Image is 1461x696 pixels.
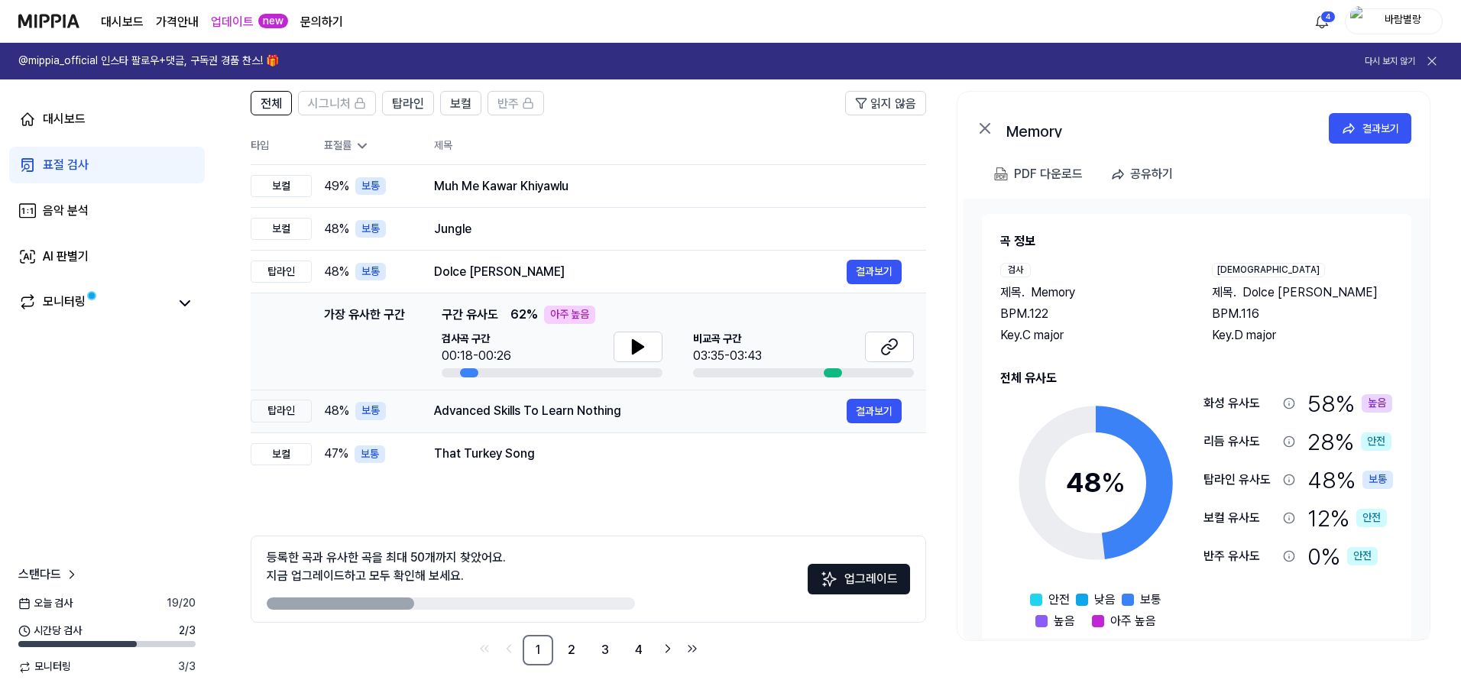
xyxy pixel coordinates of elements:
button: 업그레이드 [808,564,910,594]
span: 62 % [510,306,538,324]
span: 아주 높음 [1110,612,1156,630]
span: 제목 . [1000,283,1025,302]
div: 03:35-03:43 [693,347,762,365]
a: 음악 분석 [9,193,205,229]
button: 알림4 [1310,9,1334,34]
div: 반주 유사도 [1203,547,1277,565]
div: 높음 [1362,394,1392,413]
div: 탑라인 유사도 [1203,471,1277,489]
a: 업데이트 [211,13,254,31]
a: Go to last page [682,638,703,659]
nav: pagination [251,635,926,665]
a: 스탠다드 [18,565,79,584]
div: 아주 높음 [544,306,595,324]
button: 다시 보지 않기 [1365,55,1415,68]
a: 대시보드 [101,13,144,31]
a: 4 [624,635,654,665]
div: 안전 [1347,547,1378,565]
button: 시그니처 [298,91,376,115]
div: 표절률 [324,138,410,154]
div: Jungle [434,220,902,238]
a: Go to first page [474,638,495,659]
div: 보통 [355,445,385,464]
div: 보통 [355,402,386,420]
div: That Turkey Song [434,445,902,463]
span: 제목 . [1212,283,1236,302]
div: 12 % [1307,502,1387,534]
button: profile바람별랑 [1345,8,1443,34]
div: 검사 [1000,263,1031,277]
div: PDF 다운로드 [1014,164,1083,184]
div: BPM. 116 [1212,305,1393,323]
span: Dolce [PERSON_NAME] [1242,283,1378,302]
a: 1 [523,635,553,665]
span: 48 % [324,263,349,281]
span: 안전 [1048,591,1070,609]
a: 모니터링 [18,293,168,314]
a: 곡 정보검사제목.MemoryBPM.122Key.C major[DEMOGRAPHIC_DATA]제목.Dolce [PERSON_NAME]BPM.116Key.D major전체 유사도... [964,199,1430,639]
div: 보통 [355,263,386,281]
div: Advanced Skills To Learn Nothing [434,402,847,420]
div: Dolce [PERSON_NAME] [434,263,847,281]
div: Memory [1006,119,1312,138]
a: 결과보기 [1329,113,1411,144]
a: 결과보기 [847,399,902,423]
span: 높음 [1054,612,1075,630]
span: 48 % [324,220,349,238]
div: 4 [1320,11,1336,23]
span: 오늘 검사 [18,596,73,611]
span: 48 % [324,402,349,420]
span: 49 % [324,177,349,196]
div: Muh Me Kawar Khiyawlu [434,177,902,196]
div: 보컬 [251,175,312,198]
div: 대시보드 [43,110,86,128]
div: 58 % [1307,387,1392,419]
div: 탑라인 [251,261,312,283]
div: 28 % [1307,426,1391,458]
a: 2 [556,635,587,665]
div: AI 판별기 [43,248,89,266]
th: 타입 [251,128,312,165]
div: BPM. 122 [1000,305,1181,323]
h2: 곡 정보 [1000,232,1393,251]
div: 등록한 곡과 유사한 곡을 최대 50개까지 찾았어요. 지금 업그레이드하고 모두 확인해 보세요. [267,549,506,585]
button: 결과보기 [847,260,902,284]
div: 48 [1066,462,1126,503]
span: 시간당 검사 [18,623,82,639]
button: 가격안내 [156,13,199,31]
a: 표절 검사 [9,147,205,183]
span: 시그니처 [308,95,351,113]
span: 비교곡 구간 [693,332,762,347]
span: Memory [1031,283,1075,302]
div: Key. C major [1000,326,1181,345]
span: 전체 [261,95,282,113]
div: 보컬 유사도 [1203,509,1277,527]
button: 탑라인 [382,91,434,115]
a: 3 [590,635,620,665]
button: 공유하기 [1104,159,1185,189]
div: Key. D major [1212,326,1393,345]
a: 대시보드 [9,101,205,138]
a: 문의하기 [300,13,343,31]
div: new [258,14,288,29]
span: 스탠다드 [18,565,61,584]
div: 공유하기 [1130,164,1173,184]
div: 모니터링 [43,293,86,314]
span: 낮음 [1094,591,1116,609]
div: 안전 [1361,432,1391,451]
button: 전체 [251,91,292,115]
a: Go to previous page [498,638,520,659]
span: 보컬 [450,95,471,113]
div: 보통 [1362,471,1393,489]
a: AI 판별기 [9,238,205,275]
a: Sparkles업그레이드 [808,577,910,591]
div: 보통 [355,177,386,196]
button: 반주 [488,91,544,115]
img: Sparkles [820,570,838,588]
div: 음악 분석 [43,202,89,220]
div: [DEMOGRAPHIC_DATA] [1212,263,1325,277]
div: 00:18-00:26 [442,347,511,365]
h1: @mippia_official 인스타 팔로우+댓글, 구독권 경품 찬스! 🎁 [18,53,279,69]
div: 보컬 [251,443,312,466]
